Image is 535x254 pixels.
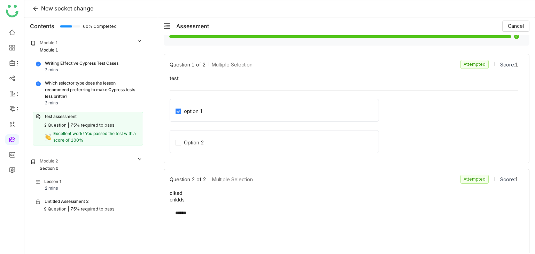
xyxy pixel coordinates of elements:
span: Score: [500,176,515,182]
div: 9 Question | [44,206,69,213]
div: Module 1Module 1 [26,35,147,58]
span: Score: [500,62,515,68]
span: 1 [515,62,518,68]
div: Lesson 1 [44,178,62,185]
div: 75% required to pass [70,122,115,129]
div: Section 0 [40,165,59,172]
div: Which selector type does the lesson recommend preferring to make Cypress tests less brittle? [45,80,140,100]
img: assessment.svg [36,114,41,119]
div: 2 mins [45,100,58,106]
button: Cancel [502,21,529,32]
button: menu-fold [164,23,171,30]
img: logo [6,5,18,17]
span: Multiple Selection [212,61,253,68]
span: Question 1 of 2 [170,61,206,68]
div: Module 2Section 0 [26,153,147,177]
div: 2 Question | [44,122,69,129]
span: Cancel [508,22,524,30]
div: Module 2 [40,158,58,165]
div: Module 1 [40,47,58,54]
nz-tag: Attempted [460,175,489,184]
img: congratulations.svg [45,134,52,141]
span: Multiple Selection [212,176,253,183]
span: Excellent work! You passed the test with a score of 100% [53,131,136,143]
span: New socket change [41,5,93,12]
div: Untitled Assessment 2 [45,198,89,206]
div: 75% required to pass [70,206,115,213]
div: Assessment [176,23,209,30]
nz-tag: Attempted [460,60,489,69]
span: test [170,74,518,82]
div: cnklds [170,197,518,203]
img: lesson.svg [36,180,40,185]
div: Module 1 [40,40,58,46]
span: 1 [515,176,518,182]
span: clksd [170,189,518,197]
span: 60% Completed [83,24,91,29]
div: 2 mins [45,185,58,192]
div: Contents [30,22,54,30]
div: 2 mins [45,67,58,73]
div: test assessment [45,113,77,120]
div: Writing Effective Cypress Test Cases [45,60,118,67]
span: Question 2 of 2 [170,176,206,183]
